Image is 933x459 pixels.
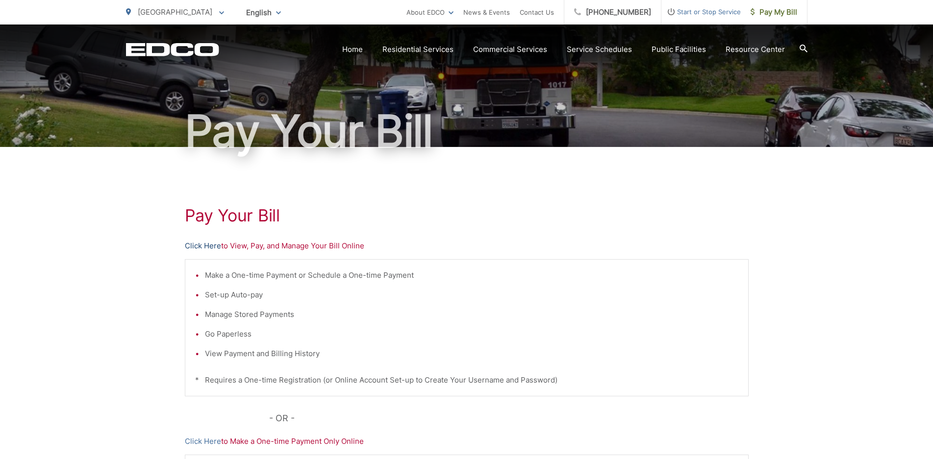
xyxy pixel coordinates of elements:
[205,328,738,340] li: Go Paperless
[138,7,212,17] span: [GEOGRAPHIC_DATA]
[520,6,554,18] a: Contact Us
[185,435,749,447] p: to Make a One-time Payment Only Online
[239,4,288,21] span: English
[126,107,807,156] h1: Pay Your Bill
[205,289,738,301] li: Set-up Auto-pay
[195,374,738,386] p: * Requires a One-time Registration (or Online Account Set-up to Create Your Username and Password)
[406,6,454,18] a: About EDCO
[567,44,632,55] a: Service Schedules
[185,435,221,447] a: Click Here
[726,44,785,55] a: Resource Center
[473,44,547,55] a: Commercial Services
[126,43,219,56] a: EDCD logo. Return to the homepage.
[205,348,738,360] li: View Payment and Billing History
[185,240,221,252] a: Click Here
[205,309,738,320] li: Manage Stored Payments
[205,269,738,281] li: Make a One-time Payment or Schedule a One-time Payment
[382,44,454,55] a: Residential Services
[463,6,510,18] a: News & Events
[342,44,363,55] a: Home
[269,411,749,426] p: - OR -
[652,44,706,55] a: Public Facilities
[751,6,797,18] span: Pay My Bill
[185,206,749,225] h1: Pay Your Bill
[185,240,749,252] p: to View, Pay, and Manage Your Bill Online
